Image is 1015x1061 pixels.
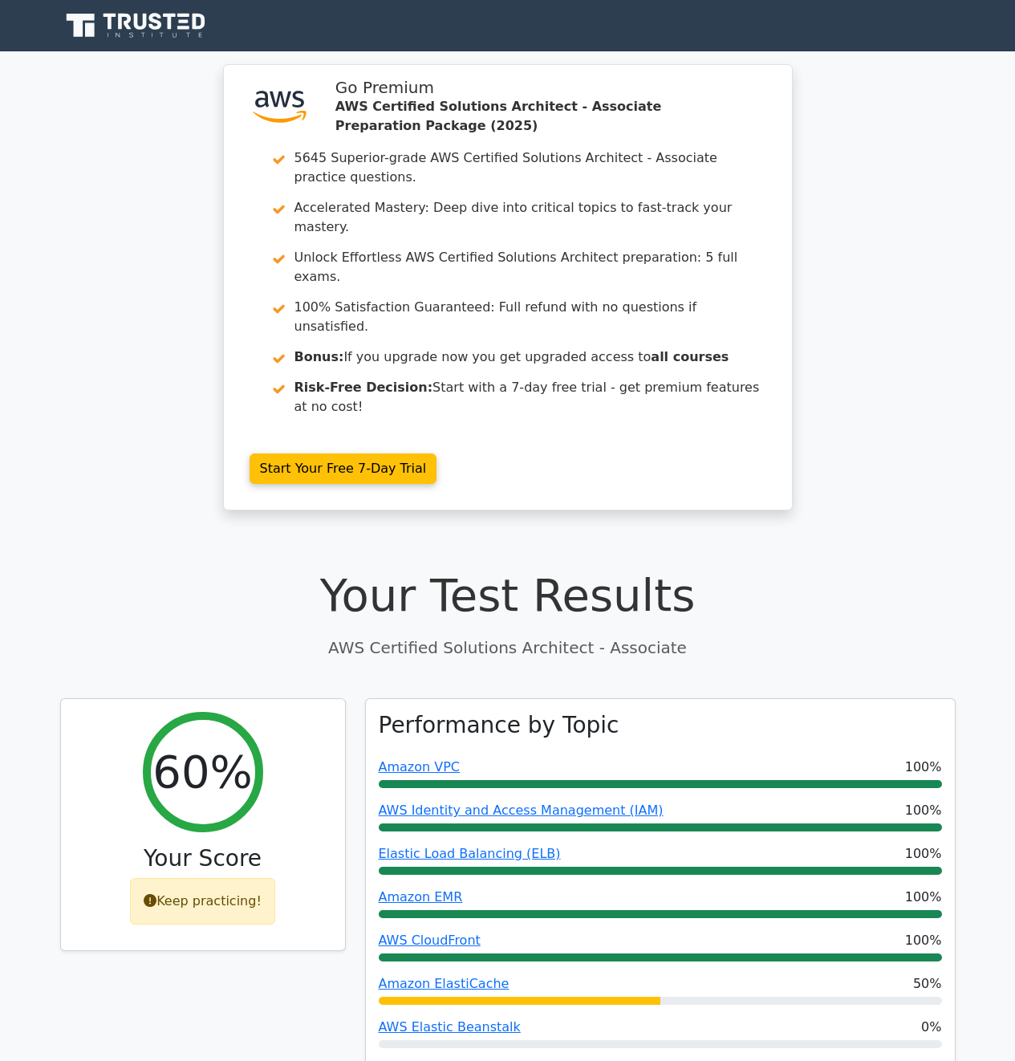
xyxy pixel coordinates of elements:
[905,931,942,950] span: 100%
[913,974,942,994] span: 50%
[905,801,942,820] span: 100%
[379,846,561,861] a: Elastic Load Balancing (ELB)
[379,712,619,739] h3: Performance by Topic
[905,888,942,907] span: 100%
[379,1019,521,1035] a: AWS Elastic Beanstalk
[921,1018,941,1037] span: 0%
[379,803,664,818] a: AWS Identity and Access Management (IAM)
[905,844,942,864] span: 100%
[379,889,463,904] a: Amazon EMR
[379,976,510,991] a: Amazon ElastiCache
[60,636,956,660] p: AWS Certified Solutions Architect - Associate
[250,453,437,484] a: Start Your Free 7-Day Trial
[130,878,275,925] div: Keep practicing!
[379,759,461,774] a: Amazon VPC
[74,845,332,872] h3: Your Score
[379,933,481,948] a: AWS CloudFront
[152,745,252,799] h2: 60%
[905,758,942,777] span: 100%
[60,568,956,622] h1: Your Test Results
